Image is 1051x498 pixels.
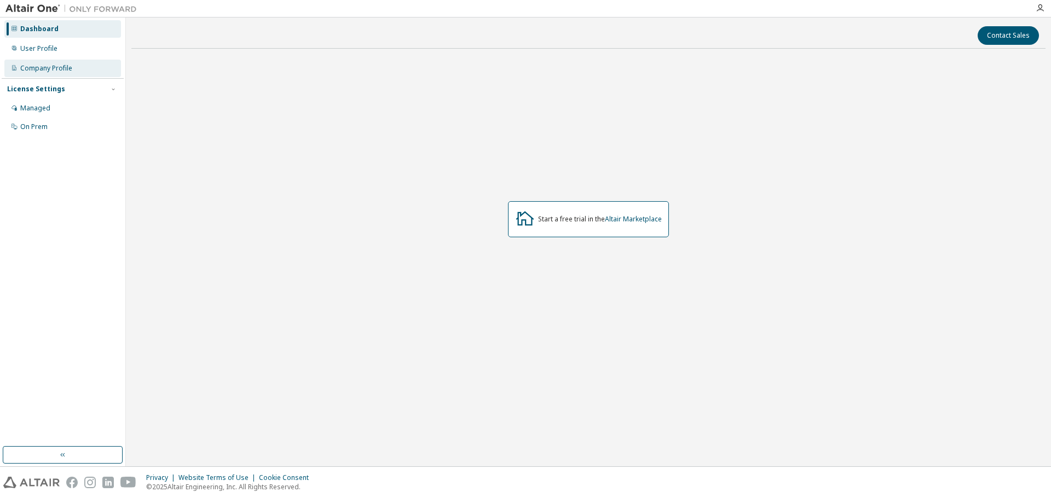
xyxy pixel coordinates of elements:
img: Altair One [5,3,142,14]
div: Dashboard [20,25,59,33]
a: Altair Marketplace [605,214,662,224]
img: linkedin.svg [102,477,114,488]
div: On Prem [20,122,48,131]
div: Managed [20,104,50,113]
img: youtube.svg [120,477,136,488]
div: Website Terms of Use [178,473,259,482]
div: License Settings [7,85,65,93]
div: Company Profile [20,64,72,73]
button: Contact Sales [978,26,1039,45]
div: Start a free trial in the [538,215,662,224]
div: Cookie Consent [259,473,315,482]
img: instagram.svg [84,477,96,488]
img: facebook.svg [66,477,78,488]
p: © 2025 Altair Engineering, Inc. All Rights Reserved. [146,482,315,491]
div: Privacy [146,473,178,482]
img: altair_logo.svg [3,477,60,488]
div: User Profile [20,44,57,53]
